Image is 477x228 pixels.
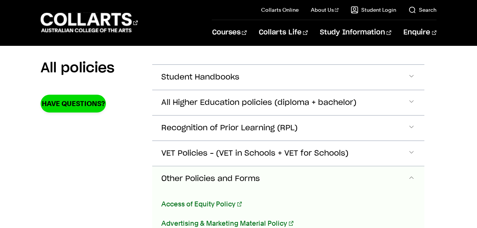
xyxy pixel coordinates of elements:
[261,6,299,14] a: Collarts Online
[161,149,348,158] span: VET Policies – (VET in Schools + VET for Schools)
[161,124,298,133] span: Recognition of Prior Learning (RPL)
[41,60,115,77] h2: All policies
[161,200,242,208] a: Access of Equity Policy
[259,20,308,45] a: Collarts Life
[41,12,138,33] div: Go to homepage
[152,166,424,191] button: Other Policies and Forms
[161,219,293,227] a: Advertising & Marketing Material Policy
[161,175,260,183] span: Other Policies and Forms
[403,20,436,45] a: Enquire
[152,65,424,90] button: Student Handbooks
[311,6,339,14] a: About Us
[152,116,424,141] button: Recognition of Prior Learning (RPL)
[212,20,246,45] a: Courses
[41,95,106,112] a: Have Questions?
[152,141,424,166] button: VET Policies – (VET in Schools + VET for Schools)
[152,90,424,115] button: All Higher Education policies (diploma + bachelor)
[351,6,396,14] a: Student Login
[161,98,356,107] span: All Higher Education policies (diploma + bachelor)
[161,73,239,82] span: Student Handbooks
[408,6,436,14] a: Search
[320,20,391,45] a: Study Information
